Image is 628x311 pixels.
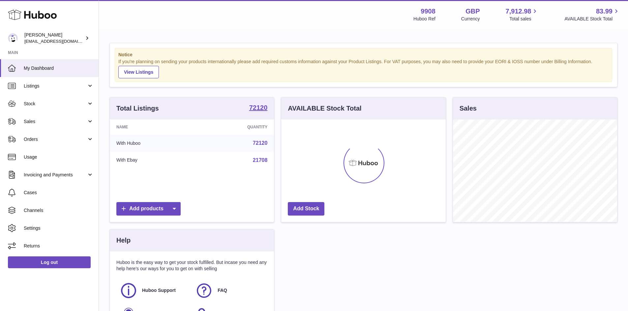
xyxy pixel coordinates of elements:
span: 7,912.98 [506,7,531,16]
span: AVAILABLE Stock Total [564,16,620,22]
span: Sales [24,118,87,125]
span: Usage [24,154,94,160]
span: Huboo Support [142,287,176,294]
div: If you're planning on sending your products internationally please add required customs informati... [118,59,609,78]
a: 83.99 AVAILABLE Stock Total [564,7,620,22]
strong: 9908 [421,7,435,16]
span: Stock [24,101,87,107]
div: Huboo Ref [413,16,435,22]
span: Cases [24,190,94,196]
a: 7,912.98 Total sales [506,7,539,22]
strong: Notice [118,52,609,58]
span: Returns [24,243,94,249]
a: 72120 [253,140,268,146]
span: Settings [24,225,94,231]
span: Invoicing and Payments [24,172,87,178]
h3: Sales [460,104,477,113]
h3: AVAILABLE Stock Total [288,104,361,113]
span: Listings [24,83,87,89]
a: View Listings [118,66,159,78]
strong: GBP [465,7,480,16]
img: tbcollectables@hotmail.co.uk [8,33,18,43]
a: 21708 [253,157,268,163]
span: Orders [24,136,87,143]
a: Huboo Support [120,282,189,299]
a: Add products [116,202,181,216]
a: 72120 [249,104,268,112]
a: FAQ [195,282,264,299]
span: FAQ [218,287,227,294]
p: Huboo is the easy way to get your stock fulfilled. But incase you need any help here's our ways f... [116,259,267,272]
h3: Total Listings [116,104,159,113]
span: Channels [24,207,94,214]
a: Log out [8,256,91,268]
span: Total sales [509,16,539,22]
span: 83.99 [596,7,613,16]
h3: Help [116,236,131,245]
a: Add Stock [288,202,324,216]
span: My Dashboard [24,65,94,71]
th: Quantity [196,119,274,135]
td: With Huboo [110,135,196,152]
th: Name [110,119,196,135]
strong: 72120 [249,104,268,111]
td: With Ebay [110,152,196,169]
div: Currency [461,16,480,22]
span: [EMAIL_ADDRESS][DOMAIN_NAME] [24,39,97,44]
div: [PERSON_NAME] [24,32,84,44]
